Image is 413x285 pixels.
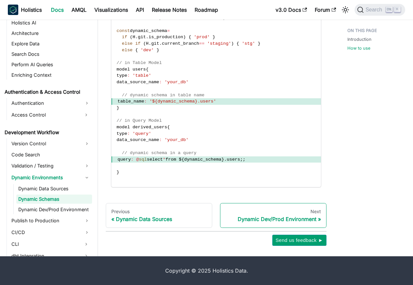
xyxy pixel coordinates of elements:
span: ; [240,157,243,162]
a: NextDynamic Dev/Prod Environment [220,203,326,228]
span: ) [231,41,234,46]
span: // dynamic schema in table name [122,93,204,98]
div: Next [226,209,321,214]
a: Publish to Production [9,215,92,226]
a: Release Notes [148,5,191,15]
div: Dynamic Data Sources [111,216,207,222]
a: AMQL [68,5,90,15]
a: Development Workflow [3,128,92,137]
button: Search (Ctrl+K) [355,4,405,16]
a: Authentication [9,98,92,108]
a: API [132,5,148,15]
span: : [131,157,134,162]
img: Holistics [8,5,18,15]
a: Architecture [9,29,92,38]
span: @ [136,157,139,162]
a: Docs [47,5,68,15]
a: Code Search [9,150,92,159]
span: H [133,35,135,40]
a: Dynamic Data Sources [16,184,92,193]
span: } [117,105,119,110]
span: } [156,48,159,53]
span: git [151,41,159,46]
span: } [117,170,119,175]
a: Holistics AI [9,18,92,27]
button: Expand sidebar category 'CLI' [80,239,92,249]
span: : [127,131,130,136]
a: dbt Integration [9,251,80,261]
span: 'dev' [140,48,154,53]
span: 'prod' [194,35,210,40]
a: Version Control [9,138,92,149]
span: dynamic_schema [184,157,221,162]
span: { [146,67,149,72]
span: 'query' [133,131,151,136]
span: . [135,35,138,40]
span: // in Query Model [117,118,162,123]
span: // dynamic schema in a query [122,150,196,155]
kbd: K [394,7,401,12]
span: table_name [118,99,144,104]
span: query [118,157,131,162]
span: sql [139,157,147,162]
a: Dynamic Dev/Prod Environment [16,205,92,214]
span: ( [130,35,133,40]
span: == [199,41,204,46]
span: { [236,41,239,46]
a: Visualizations [90,5,132,15]
span: 'your_db' [165,137,188,142]
a: v3.0 Docs [272,5,311,15]
span: model derived_users [117,125,167,130]
span: type [117,73,127,78]
a: Explore Data [9,39,92,48]
span: : [127,73,130,78]
span: else [122,41,133,46]
button: Expand sidebar category 'dbt Integration' [80,251,92,261]
div: Copyright © 2025 Holistics Data. [28,267,385,275]
span: } [258,41,261,46]
span: const [117,28,130,33]
a: Dynamic Schemas [16,195,92,204]
b: Holistics [21,6,42,14]
a: CI/CD [9,227,92,238]
span: ) [183,35,186,40]
span: if [135,41,140,46]
span: } [213,35,215,40]
span: . [146,35,149,40]
span: : [159,80,162,85]
span: . [224,157,227,162]
span: if [122,35,127,40]
a: How to use [347,45,370,51]
span: is_production [149,35,183,40]
span: git [138,35,146,40]
span: { [135,48,138,53]
a: Authentication & Access Control [3,87,92,97]
span: Send us feedback ► [276,236,323,245]
span: . [149,41,151,46]
a: Validation / Testing [9,161,92,171]
a: Forum [311,5,340,15]
span: H [146,41,149,46]
span: 'staging' [207,41,231,46]
span: dynamic_schema [130,28,167,33]
span: = [167,28,170,33]
a: CLI [9,239,80,249]
a: HolisticsHolistics [8,5,42,15]
span: { [167,125,170,130]
span: 'table' [133,73,151,78]
span: ; [243,157,246,162]
a: Access Control [9,110,80,120]
span: 'stg' [242,41,255,46]
a: Enriching Context [9,71,92,80]
div: Dynamic Dev/Prod Environment [226,216,321,222]
span: 'your_db' [165,80,188,85]
button: Expand sidebar category 'Access Control' [80,110,92,120]
button: Switch between dark and light mode (currently light mode) [340,5,351,15]
a: Introduction [347,36,372,42]
a: PreviousDynamic Data Sources [106,203,212,228]
span: else [122,48,133,53]
span: select [147,157,163,162]
span: users [227,157,240,162]
span: '${dynamic_schema}.users' [150,99,216,104]
span: current_branch [162,41,199,46]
